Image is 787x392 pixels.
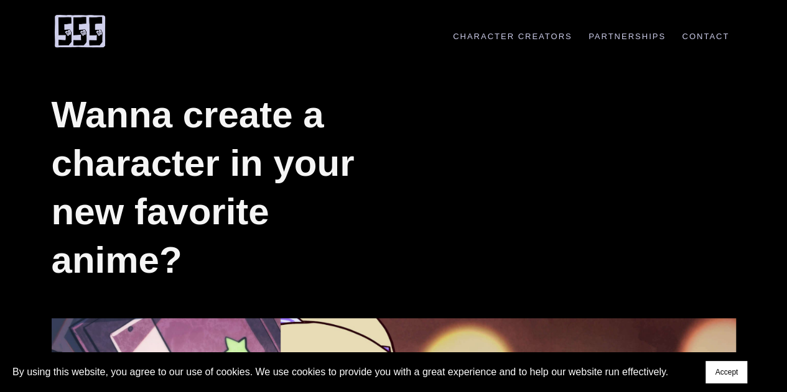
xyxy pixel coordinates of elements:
[52,14,108,43] a: 555 Comic
[582,32,673,41] a: Partnerships
[715,368,738,376] span: Accept
[676,32,736,41] a: Contact
[447,32,579,41] a: Character Creators
[12,363,668,380] p: By using this website, you agree to our use of cookies. We use cookies to provide you with a grea...
[706,361,747,383] button: Accept
[52,91,383,285] h1: Wanna create a character in your new favorite anime?
[52,14,108,48] img: 555 Comic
